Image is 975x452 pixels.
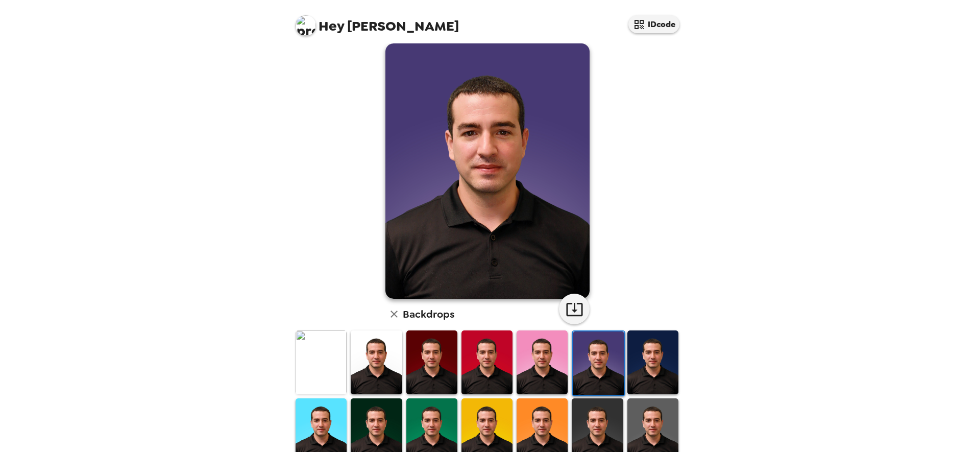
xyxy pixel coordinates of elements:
img: Original [296,330,347,394]
button: IDcode [628,15,679,33]
img: profile pic [296,15,316,36]
h6: Backdrops [403,306,454,322]
span: Hey [319,17,344,35]
img: user [385,43,590,299]
span: [PERSON_NAME] [296,10,459,33]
